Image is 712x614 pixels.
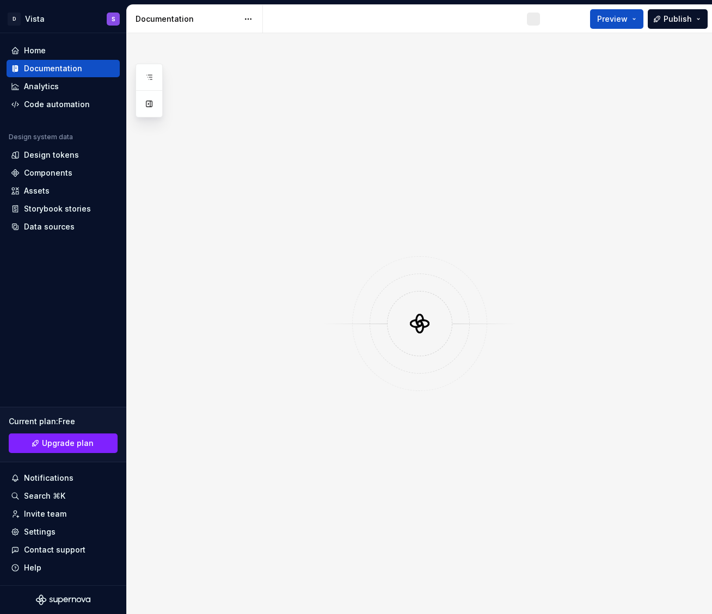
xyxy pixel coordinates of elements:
button: Help [7,559,120,576]
div: Invite team [24,508,66,519]
div: Components [24,168,72,178]
a: Code automation [7,96,120,113]
button: Publish [648,9,708,29]
div: Settings [24,526,56,537]
a: Documentation [7,60,120,77]
button: Contact support [7,541,120,559]
div: D [8,13,21,26]
button: Preview [590,9,643,29]
a: Design tokens [7,146,120,164]
div: Vista [25,14,45,24]
div: Code automation [24,99,90,110]
span: Publish [664,14,692,24]
div: Design tokens [24,150,79,160]
button: Notifications [7,469,120,487]
div: Contact support [24,544,85,555]
a: Analytics [7,78,120,95]
div: Analytics [24,81,59,92]
button: Search ⌘K [7,487,120,505]
a: Components [7,164,120,182]
div: Documentation [24,63,82,74]
a: Home [7,42,120,59]
span: Preview [597,14,628,24]
div: Design system data [9,133,73,141]
div: Documentation [136,14,238,24]
div: Data sources [24,221,75,232]
a: Assets [7,182,120,200]
div: Current plan : Free [9,416,118,427]
div: Notifications [24,473,73,483]
a: Storybook stories [7,200,120,218]
button: DVistaS [2,7,124,30]
a: Settings [7,523,120,541]
button: Upgrade plan [9,433,118,453]
svg: Supernova Logo [36,594,90,605]
div: Storybook stories [24,203,91,214]
a: Invite team [7,505,120,523]
div: Search ⌘K [24,491,65,501]
span: Upgrade plan [42,438,94,449]
div: Home [24,45,46,56]
div: S [112,15,115,23]
div: Help [24,562,41,573]
div: Assets [24,185,50,196]
a: Data sources [7,218,120,235]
